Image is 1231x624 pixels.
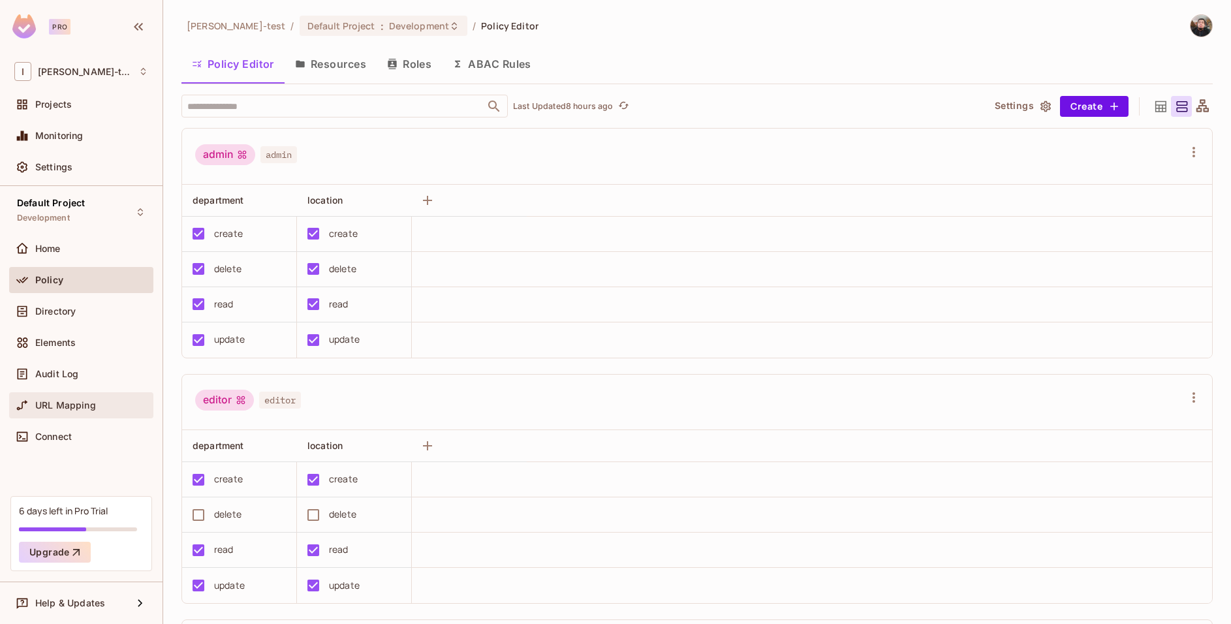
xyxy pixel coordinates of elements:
span: Policy Editor [481,20,538,32]
button: Policy Editor [181,48,285,80]
span: location [307,440,343,451]
div: update [329,332,360,347]
span: location [307,195,343,206]
button: Create [1060,96,1129,117]
div: delete [214,507,242,522]
span: department [193,440,244,451]
div: read [214,297,234,311]
span: Default Project [307,20,375,32]
span: Projects [35,99,72,110]
span: admin [260,146,297,163]
li: / [473,20,476,32]
span: : [380,21,384,31]
span: Directory [35,306,76,317]
span: Workspace: Ignacio-test [38,67,132,77]
button: Upgrade [19,542,91,563]
span: Settings [35,162,72,172]
div: delete [214,262,242,276]
div: create [214,472,243,486]
span: I [14,62,31,81]
div: read [329,297,349,311]
span: Policy [35,275,63,285]
span: refresh [618,100,629,113]
button: refresh [615,99,631,114]
div: delete [329,507,356,522]
div: create [329,472,358,486]
button: Roles [377,48,442,80]
span: Default Project [17,198,85,208]
button: Settings [989,96,1055,117]
div: update [214,332,245,347]
div: read [329,542,349,557]
div: create [329,226,358,241]
span: department [193,195,244,206]
li: / [290,20,294,32]
button: Resources [285,48,377,80]
span: Home [35,243,61,254]
span: editor [259,392,301,409]
div: update [214,578,245,593]
img: SReyMgAAAABJRU5ErkJggg== [12,14,36,39]
div: delete [329,262,356,276]
div: admin [195,144,255,165]
span: Help & Updates [35,598,105,608]
span: Click to refresh data [613,99,631,114]
div: editor [195,390,254,411]
div: 6 days left in Pro Trial [19,505,108,517]
div: update [329,578,360,593]
span: Audit Log [35,369,78,379]
span: Monitoring [35,131,84,141]
button: ABAC Rules [442,48,542,80]
div: Pro [49,19,70,35]
span: Development [17,213,70,223]
span: the active workspace [187,20,285,32]
span: Elements [35,337,76,348]
span: Development [389,20,449,32]
span: URL Mapping [35,400,96,411]
p: Last Updated 8 hours ago [513,101,613,112]
button: Open [485,97,503,116]
div: read [214,542,234,557]
span: Connect [35,431,72,442]
img: Ignacio Suarez [1191,15,1212,37]
div: create [214,226,243,241]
